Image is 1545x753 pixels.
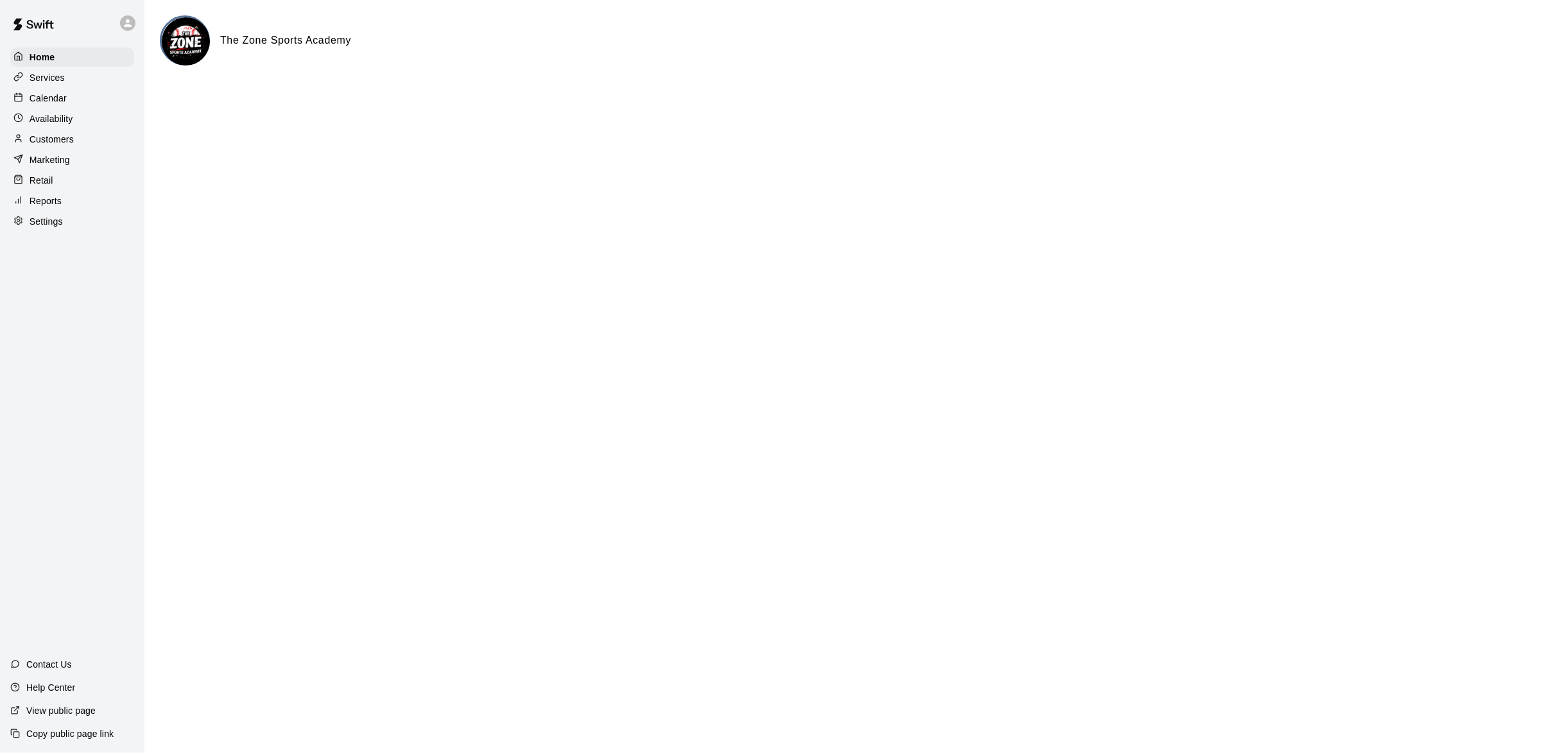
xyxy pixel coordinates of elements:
[10,48,134,67] a: Home
[10,89,134,108] a: Calendar
[10,109,134,128] a: Availability
[10,212,134,231] a: Settings
[30,51,55,64] p: Home
[30,133,74,146] p: Customers
[30,195,62,207] p: Reports
[30,112,73,125] p: Availability
[10,171,134,190] a: Retail
[30,92,67,105] p: Calendar
[26,727,114,740] p: Copy public page link
[26,658,72,671] p: Contact Us
[30,174,53,187] p: Retail
[10,130,134,149] a: Customers
[26,704,96,717] p: View public page
[220,32,351,49] h6: The Zone Sports Academy
[10,150,134,169] a: Marketing
[10,191,134,211] a: Reports
[30,215,63,228] p: Settings
[30,71,65,84] p: Services
[30,153,70,166] p: Marketing
[10,68,134,87] a: Services
[162,17,210,65] img: The Zone Sports Academy logo
[26,681,75,694] p: Help Center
